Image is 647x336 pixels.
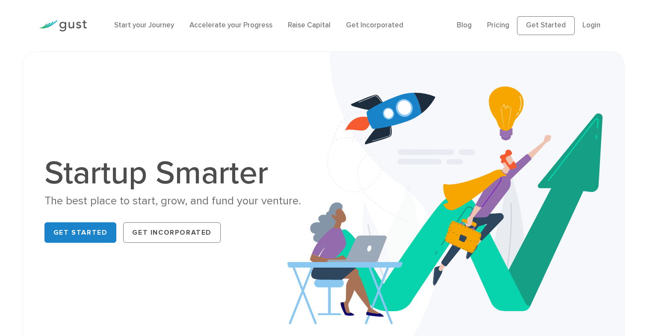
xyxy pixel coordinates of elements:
a: Get Incorporated [123,222,221,243]
a: Start your Journey [114,21,174,29]
a: Login [582,21,600,29]
a: Blog [457,21,472,29]
a: Accelerate your Progress [189,21,272,29]
h1: Startup Smarter [44,157,317,189]
img: Gust Logo [39,20,87,32]
a: Raise Capital [288,21,331,29]
a: Get Started [44,222,117,243]
a: Get Incorporated [346,21,403,29]
div: The best place to start, grow, and fund your venture. [44,194,317,209]
a: Pricing [487,21,509,29]
a: Get Started [517,16,575,35]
